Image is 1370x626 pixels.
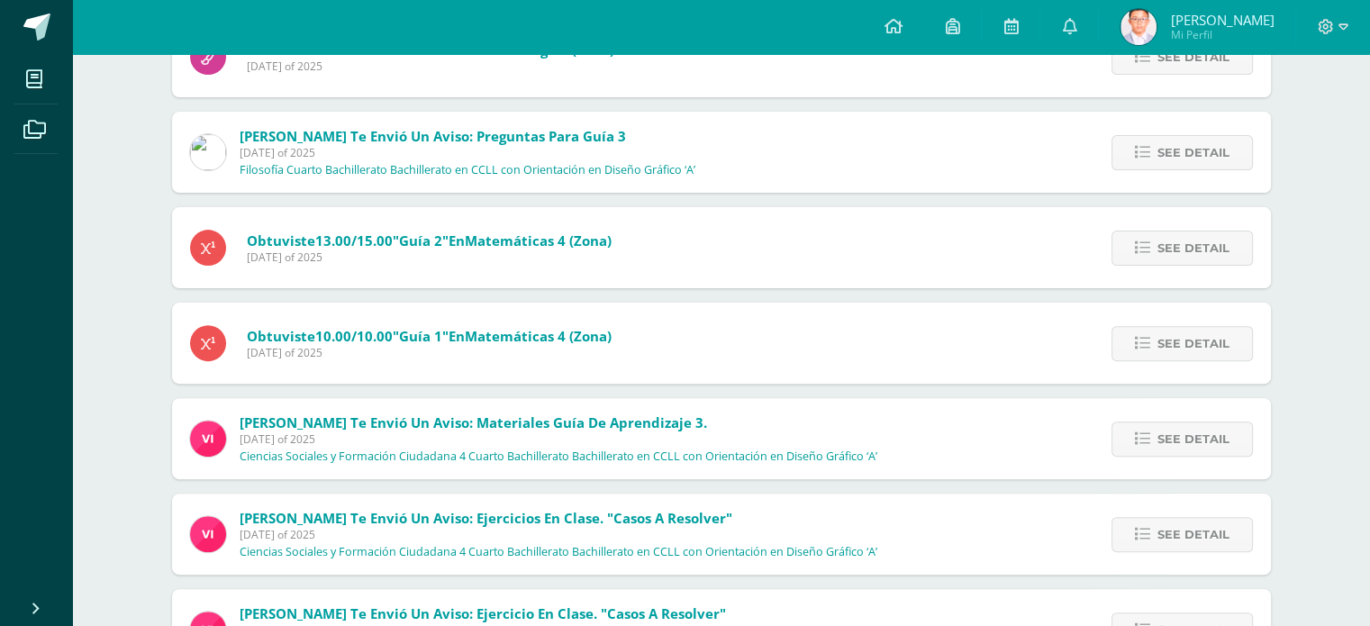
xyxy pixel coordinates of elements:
[190,516,226,552] img: bd6d0aa147d20350c4821b7c643124fa.png
[1157,327,1229,360] span: See detail
[240,604,726,622] span: [PERSON_NAME] te envió un aviso: Ejercicio en clase. "Casos a resolver"
[1157,518,1229,551] span: See detail
[1157,136,1229,169] span: See detail
[1170,27,1274,42] span: Mi Perfil
[190,134,226,170] img: 6dfd641176813817be49ede9ad67d1c4.png
[1157,422,1229,456] span: See detail
[247,231,612,249] span: Obtuviste en
[240,509,732,527] span: [PERSON_NAME] te envió un aviso: Ejercicios en Clase. "Casos a resolver"
[240,431,877,447] span: [DATE] of 2025
[240,545,877,559] p: Ciencias Sociales y Formación Ciudadana 4 Cuarto Bachillerato Bachillerato en CCLL con Orientació...
[247,249,612,265] span: [DATE] of 2025
[1157,231,1229,265] span: See detail
[465,327,612,345] span: Matemáticas 4 (Zona)
[393,327,449,345] span: "Guía 1"
[240,145,695,160] span: [DATE] of 2025
[1157,41,1229,74] span: See detail
[240,127,626,145] span: [PERSON_NAME] te envió un aviso: Preguntas para guía 3
[315,231,393,249] span: 13.00/15.00
[393,231,449,249] span: "Guía 2"
[240,449,877,464] p: Ciencias Sociales y Formación Ciudadana 4 Cuarto Bachillerato Bachillerato en CCLL con Orientació...
[247,59,614,74] span: [DATE] of 2025
[247,345,612,360] span: [DATE] of 2025
[247,327,612,345] span: Obtuviste en
[465,231,612,249] span: Matemáticas 4 (Zona)
[315,327,393,345] span: 10.00/10.00
[240,413,707,431] span: [PERSON_NAME] te envió un aviso: Materiales Guía de aprendizaje 3.
[1120,9,1157,45] img: 5895d0155528803d831cf451b55b8c09.png
[190,421,226,457] img: bd6d0aa147d20350c4821b7c643124fa.png
[240,527,877,542] span: [DATE] of 2025
[240,163,695,177] p: Filosofía Cuarto Bachillerato Bachillerato en CCLL con Orientación en Diseño Gráfico ‘A’
[1170,11,1274,29] span: [PERSON_NAME]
